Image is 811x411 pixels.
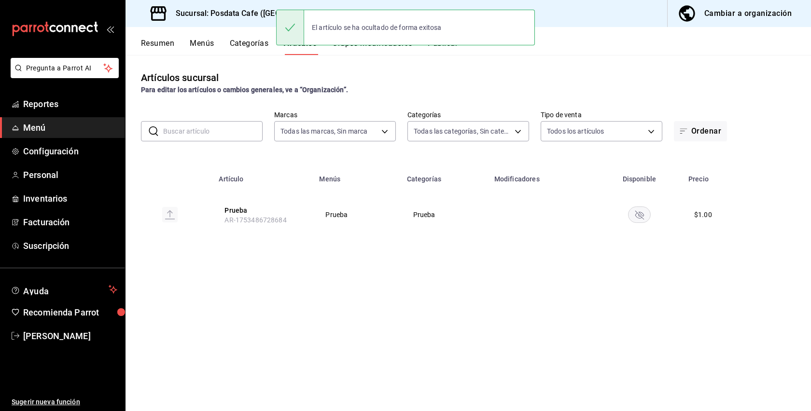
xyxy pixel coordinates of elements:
[106,25,114,33] button: open_drawer_menu
[628,206,651,223] button: availability-product
[683,161,760,192] th: Precio
[23,329,117,342] span: [PERSON_NAME]
[23,121,117,134] span: Menú
[26,63,104,73] span: Pregunta a Parrot AI
[401,161,489,192] th: Categorías
[596,161,683,192] th: Disponible
[304,17,449,38] div: El artículo se ha ocultado de forma exitosa
[168,8,342,19] h3: Sucursal: Posdata Cafe ([GEOGRAPHIC_DATA])
[230,39,269,55] button: Categorías
[325,211,389,218] span: Prueba
[213,161,313,192] th: Artículo
[414,126,511,136] span: Todas las categorías, Sin categoría
[274,111,396,118] label: Marcas
[23,216,117,229] span: Facturación
[163,122,263,141] input: Buscar artículo
[23,97,117,110] span: Reportes
[407,111,529,118] label: Categorías
[704,7,792,20] div: Cambiar a organización
[413,211,476,218] span: Prueba
[694,210,712,219] div: $ 1.00
[23,306,117,319] span: Recomienda Parrot
[541,111,662,118] label: Tipo de venta
[11,58,119,78] button: Pregunta a Parrot AI
[190,39,214,55] button: Menús
[489,161,596,192] th: Modificadores
[674,121,727,141] button: Ordenar
[224,205,302,215] button: edit-product-location
[23,145,117,158] span: Configuración
[547,126,604,136] span: Todos los artículos
[23,168,117,181] span: Personal
[224,216,286,224] span: AR-1753486728684
[7,70,119,80] a: Pregunta a Parrot AI
[141,39,174,55] button: Resumen
[280,126,368,136] span: Todas las marcas, Sin marca
[23,284,105,295] span: Ayuda
[141,70,219,85] div: Artículos sucursal
[313,161,401,192] th: Menús
[141,86,348,94] strong: Para editar los artículos o cambios generales, ve a “Organización”.
[12,397,117,407] span: Sugerir nueva función
[23,239,117,252] span: Suscripción
[141,39,811,55] div: navigation tabs
[23,192,117,205] span: Inventarios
